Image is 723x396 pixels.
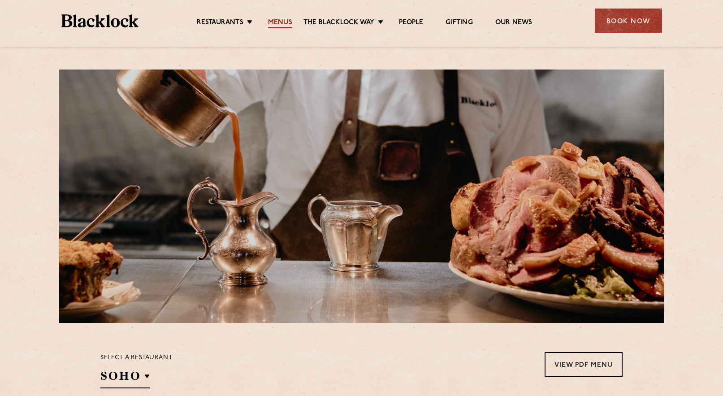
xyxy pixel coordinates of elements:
[100,368,150,388] h2: SOHO
[446,18,472,28] a: Gifting
[100,352,173,364] p: Select a restaurant
[61,14,139,27] img: BL_Textured_Logo-footer-cropped.svg
[197,18,243,28] a: Restaurants
[545,352,623,377] a: View PDF Menu
[399,18,423,28] a: People
[595,9,662,33] div: Book Now
[495,18,533,28] a: Our News
[268,18,292,28] a: Menus
[303,18,374,28] a: The Blacklock Way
